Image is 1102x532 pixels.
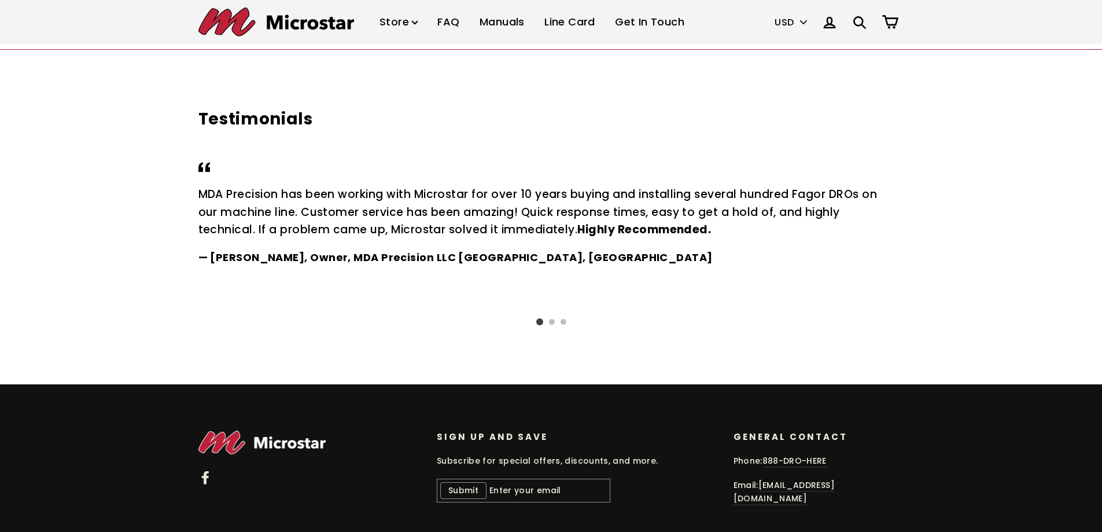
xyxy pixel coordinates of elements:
a: [EMAIL_ADDRESS][DOMAIN_NAME] [734,479,835,505]
p: Phone: [734,454,897,467]
a: Get In Touch [606,5,693,39]
ul: Primary [371,5,693,39]
p: Sign up and save [437,431,716,443]
button: 1 [536,318,543,325]
a: 888-DRO-HERE [762,455,827,468]
h2: Testimonials [198,108,904,130]
a: Manuals [471,5,533,39]
a: Line Card [536,5,604,39]
img: Microstar Electronics [198,8,354,36]
button: 3 [561,319,566,325]
p: Subscribe for special offers, discounts, and more. [437,454,716,467]
p: General Contact [734,431,897,443]
a: FAQ [429,5,468,39]
p: MDA Precision has been working with Microstar for over 10 years buying and installing several hun... [198,186,881,239]
button: Submit [440,482,486,498]
img: Microstar Electronics [198,431,326,454]
button: 2 [549,319,555,325]
p: Email: [734,479,897,505]
a: Store [371,5,426,39]
cite: [PERSON_NAME], Owner, MDA Precision LLC [GEOGRAPHIC_DATA], [GEOGRAPHIC_DATA] [198,250,881,265]
input: Enter your email [437,479,610,502]
strong: Highly Recommended. [577,222,711,237]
